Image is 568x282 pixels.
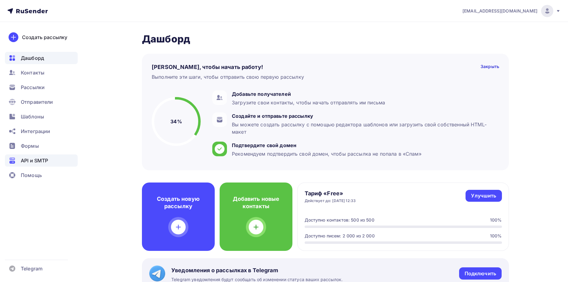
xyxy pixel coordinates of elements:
div: Загрузите свои контакты, чтобы начать отправлять им письма [232,99,385,106]
div: Рекомендуем подтвердить свой домен, чтобы рассылка не попала в «Спам» [232,150,421,157]
span: [EMAIL_ADDRESS][DOMAIN_NAME] [462,8,537,14]
h2: Дашборд [142,33,509,45]
div: Выполните эти шаги, чтобы отправить свою первую рассылку [152,73,304,81]
a: Формы [5,140,78,152]
a: Контакты [5,67,78,79]
div: 100% [490,217,502,223]
h4: Добавить новые контакты [229,195,283,210]
h4: Тариф «Free» [305,190,356,197]
span: Интеграции [21,128,50,135]
h4: Создать новую рассылку [152,195,205,210]
span: Уведомления о рассылках в Telegram [171,267,343,274]
span: Помощь [21,172,42,179]
div: Вы можете создать рассылку с помощью редактора шаблонов или загрузить свой собственный HTML-макет [232,121,496,136]
div: Закрыть [481,63,499,71]
span: Рассылки [21,84,45,91]
div: Добавьте получателей [232,90,385,98]
a: [EMAIL_ADDRESS][DOMAIN_NAME] [462,5,561,17]
a: Рассылки [5,81,78,93]
div: Подтвердите свой домен [232,142,421,149]
a: Шаблоны [5,110,78,123]
a: Дашборд [5,52,78,64]
span: Отправители [21,98,53,106]
div: Создать рассылку [22,34,67,41]
div: Действует до: [DATE] 12:33 [305,198,356,203]
div: Доступно контактов: 500 из 500 [305,217,374,223]
div: 100% [490,233,502,239]
h4: [PERSON_NAME], чтобы начать работу! [152,63,263,71]
span: Дашборд [21,54,44,62]
span: API и SMTP [21,157,48,164]
span: Шаблоны [21,113,44,120]
div: Подключить [465,270,496,277]
span: Формы [21,142,39,150]
div: Улучшить [471,192,496,199]
div: Доступно писем: 2 000 из 2 000 [305,233,375,239]
h5: 34% [170,118,182,125]
a: Отправители [5,96,78,108]
span: Telegram [21,265,43,272]
div: Создайте и отправьте рассылку [232,112,496,120]
span: Контакты [21,69,44,76]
